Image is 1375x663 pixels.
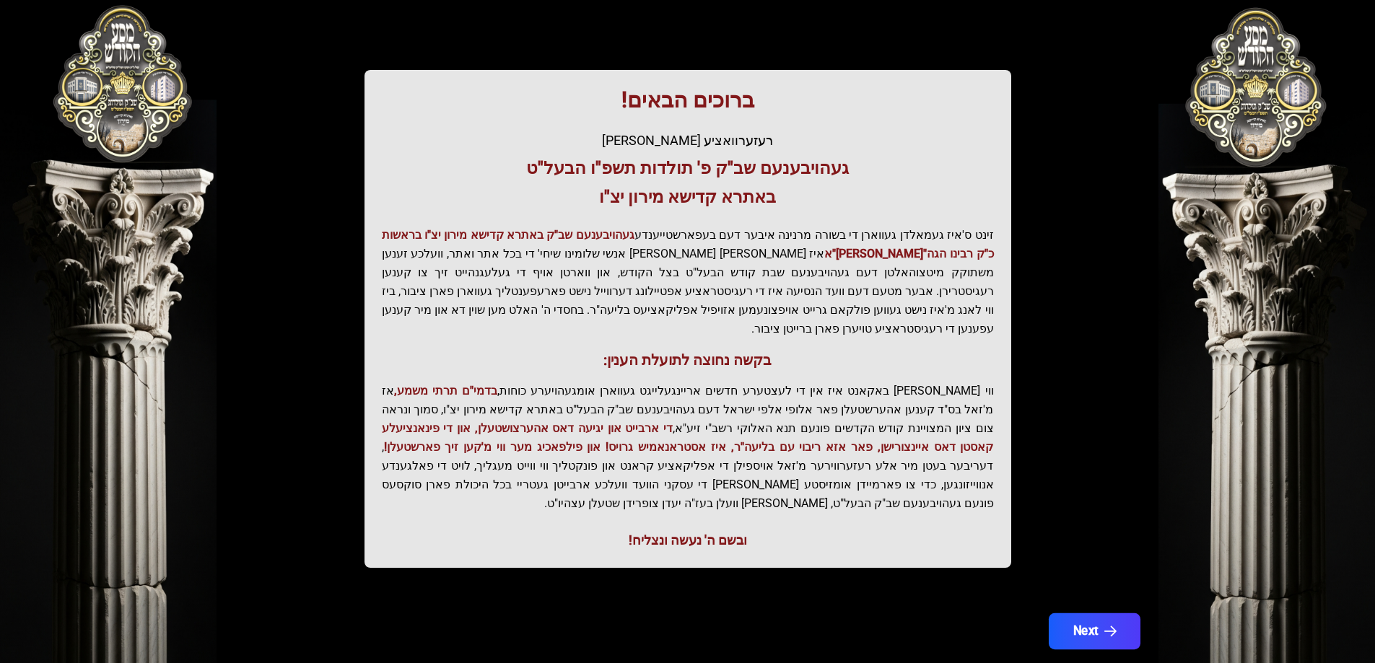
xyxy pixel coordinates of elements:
[382,185,994,208] h3: באתרא קדישא מירון יצ"ו
[382,350,994,370] h3: בקשה נחוצה לתועלת הענין:
[394,384,497,398] span: בדמי"ם תרתי משמע,
[1048,613,1140,649] button: Next
[382,530,994,550] div: ובשם ה' נעשה ונצליח!
[382,157,994,180] h3: געהויבענעם שב"ק פ' תולדות תשפ"ו הבעל"ט
[382,226,994,338] p: זינט ס'איז געמאלדן געווארן די בשורה מרנינה איבער דעם בעפארשטייענדע איז [PERSON_NAME] [PERSON_NAME...
[382,228,994,260] span: געהויבענעם שב"ק באתרא קדישא מירון יצ"ו בראשות כ"ק רבינו הגה"[PERSON_NAME]"א
[382,87,994,113] h1: ברוכים הבאים!
[382,382,994,513] p: ווי [PERSON_NAME] באקאנט איז אין די לעצטערע חדשים אריינגעלייגט געווארן אומגעהויערע כוחות, אז מ'זא...
[382,421,994,454] span: די ארבייט און יגיעה דאס אהערצושטעלן, און די פינאנציעלע קאסטן דאס איינצורישן, פאר אזא ריבוי עם בלי...
[382,131,994,151] div: רעזערוואציע [PERSON_NAME]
